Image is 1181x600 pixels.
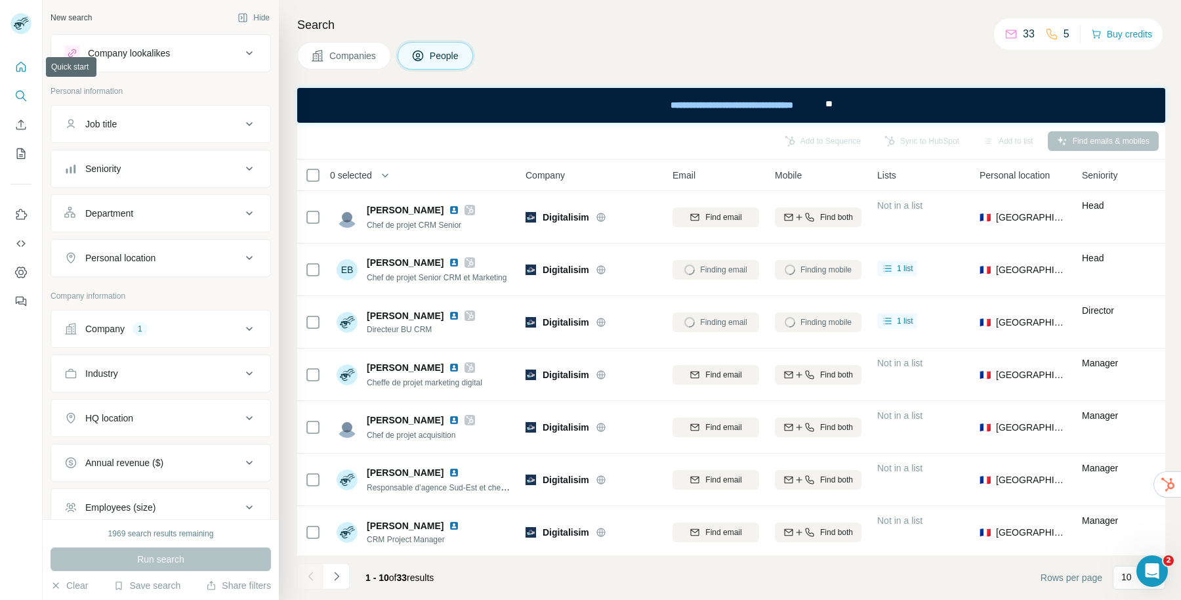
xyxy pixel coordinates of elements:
span: of [389,572,397,583]
img: LinkedIn logo [449,311,459,321]
span: Chef de projet CRM Senior [367,221,461,230]
img: Avatar [337,312,358,333]
div: HQ location [85,412,133,425]
span: Cheffe de projet marketing digital [367,378,482,387]
p: 10 [1121,570,1132,584]
div: Employees (size) [85,501,155,514]
span: Digitalisim [543,368,589,381]
span: Find both [820,421,853,433]
button: Find email [673,207,759,227]
span: Seniority [1082,169,1117,182]
span: 0 selected [330,169,372,182]
button: Annual revenue ($) [51,447,270,479]
button: Hide [228,8,279,28]
button: Quick start [10,55,31,79]
img: Avatar [337,207,358,228]
button: Department [51,198,270,229]
span: Manager [1082,410,1118,421]
span: [GEOGRAPHIC_DATA] [996,473,1066,486]
button: Seniority [51,153,270,184]
span: CRM Project Manager [367,534,465,546]
button: Find both [775,470,861,490]
div: 1 [133,323,148,335]
button: Find email [673,470,759,490]
span: Chef de projet Senior CRM et Marketing [367,273,507,282]
span: Responsable d’agence Sud-Est et cheffe de projet [367,482,542,492]
iframe: Banner [297,88,1165,123]
span: Lists [877,169,896,182]
span: results [365,572,434,583]
span: Directeur BU CRM [367,324,475,335]
button: Share filters [206,579,271,592]
button: Find email [673,365,759,385]
span: 33 [397,572,407,583]
button: Find both [775,418,861,437]
span: Digitalisim [543,421,589,434]
span: Manager [1082,515,1118,526]
span: Company [526,169,565,182]
button: Find both [775,365,861,385]
div: Industry [85,367,118,380]
img: Logo of Digitalisim [526,475,536,485]
span: [PERSON_NAME] [367,204,444,217]
button: Industry [51,358,270,389]
span: Companies [329,49,377,62]
span: Director [1082,305,1114,316]
span: Personal location [980,169,1050,182]
span: Head [1082,253,1104,263]
span: [PERSON_NAME] [367,414,444,427]
span: Find both [820,526,853,538]
p: Personal information [51,85,271,97]
span: Rows per page [1041,571,1102,584]
div: EB [337,259,358,280]
img: LinkedIn logo [449,362,459,373]
img: Avatar [337,469,358,490]
span: Chef de projet acquisition [367,431,455,440]
span: [PERSON_NAME] [367,519,444,532]
p: 33 [1023,26,1035,42]
button: Company1 [51,313,270,345]
p: Company information [51,290,271,302]
span: [PERSON_NAME] [367,361,444,374]
div: Company lookalikes [88,47,170,60]
button: Search [10,84,31,108]
span: Not in a list [877,358,922,368]
span: 🇫🇷 [980,473,991,486]
span: [GEOGRAPHIC_DATA] [996,263,1066,276]
button: Clear [51,579,88,592]
button: Save search [114,579,180,592]
div: Department [85,207,133,220]
div: New search [51,12,92,24]
span: Find both [820,369,853,381]
span: Digitalisim [543,211,589,224]
img: LinkedIn logo [449,415,459,425]
span: Digitalisim [543,473,589,486]
div: 1969 search results remaining [108,528,214,540]
img: Avatar [337,522,358,543]
span: Digitalisim [543,263,589,276]
img: LinkedIn logo [449,467,459,478]
button: HQ location [51,402,270,434]
button: Buy credits [1091,25,1152,43]
span: 🇫🇷 [980,316,991,329]
span: [PERSON_NAME] [367,256,444,269]
img: Logo of Digitalisim [526,422,536,433]
span: Head [1082,200,1104,211]
span: Digitalisim [543,526,589,539]
span: [GEOGRAPHIC_DATA] [996,526,1066,539]
button: My lists [10,142,31,165]
img: Logo of Digitalisim [526,527,536,538]
div: Seniority [85,162,121,175]
span: 1 - 10 [365,572,389,583]
button: Job title [51,108,270,140]
span: 1 list [897,263,913,274]
button: Employees (size) [51,492,270,523]
span: Mobile [775,169,802,182]
span: [GEOGRAPHIC_DATA] [996,421,1066,434]
button: Navigate to next page [323,563,350,589]
button: Find email [673,418,759,437]
span: Find both [820,474,853,486]
span: [PERSON_NAME] [367,466,444,479]
span: Not in a list [877,410,922,421]
span: 🇫🇷 [980,421,991,434]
